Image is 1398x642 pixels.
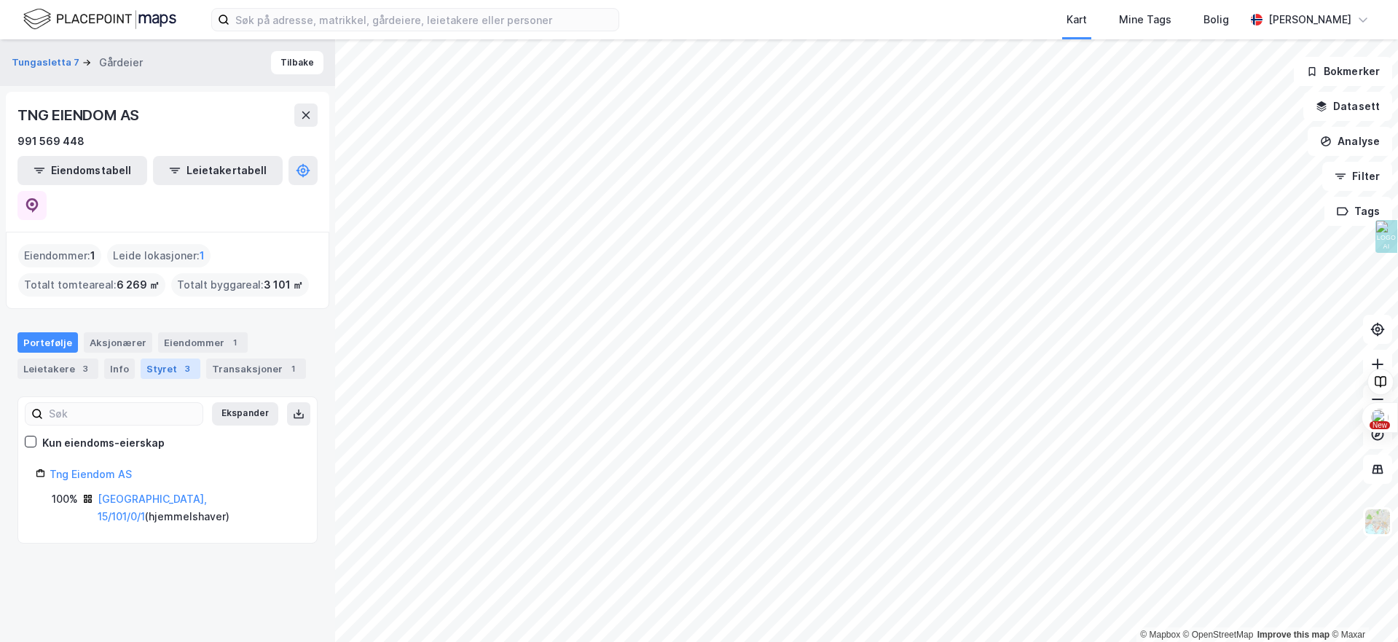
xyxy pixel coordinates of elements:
[229,9,619,31] input: Søk på adresse, matrikkel, gårdeiere, leietakere eller personer
[17,103,142,127] div: TNG EIENDOM AS
[180,361,195,376] div: 3
[1119,11,1171,28] div: Mine Tags
[1364,508,1391,536] img: Z
[200,247,205,265] span: 1
[18,273,165,297] div: Totalt tomteareal :
[264,276,303,294] span: 3 101 ㎡
[90,247,95,265] span: 1
[17,133,85,150] div: 991 569 448
[12,55,82,70] button: Tungasletta 7
[42,434,165,452] div: Kun eiendoms-eierskap
[1140,630,1180,640] a: Mapbox
[17,156,147,185] button: Eiendomstabell
[84,332,152,353] div: Aksjonærer
[153,156,283,185] button: Leietakertabell
[17,359,98,379] div: Leietakere
[104,359,135,379] div: Info
[43,403,203,425] input: Søk
[1257,630,1330,640] a: Improve this map
[98,493,207,522] a: [GEOGRAPHIC_DATA], 15/101/0/1
[52,490,78,508] div: 100%
[171,273,309,297] div: Totalt byggareal :
[1308,127,1392,156] button: Analyse
[271,51,323,74] button: Tilbake
[1322,162,1392,191] button: Filter
[286,361,300,376] div: 1
[1268,11,1351,28] div: [PERSON_NAME]
[117,276,160,294] span: 6 269 ㎡
[141,359,200,379] div: Styret
[23,7,176,32] img: logo.f888ab2527a4732fd821a326f86c7f29.svg
[98,490,299,525] div: ( hjemmelshaver )
[1183,630,1254,640] a: OpenStreetMap
[206,359,306,379] div: Transaksjoner
[17,332,78,353] div: Portefølje
[212,402,278,426] button: Ekspander
[18,244,101,267] div: Eiendommer :
[1303,92,1392,121] button: Datasett
[1325,572,1398,642] div: Kontrollprogram for chat
[1203,11,1229,28] div: Bolig
[1294,57,1392,86] button: Bokmerker
[1324,197,1392,226] button: Tags
[1067,11,1087,28] div: Kart
[1325,572,1398,642] iframe: Chat Widget
[99,54,143,71] div: Gårdeier
[50,468,132,480] a: Tng Eiendom AS
[78,361,93,376] div: 3
[158,332,248,353] div: Eiendommer
[227,335,242,350] div: 1
[107,244,211,267] div: Leide lokasjoner :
